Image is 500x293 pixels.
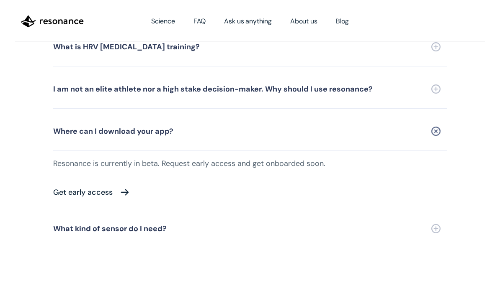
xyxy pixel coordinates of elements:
[53,189,113,196] div: Get early access
[53,112,447,151] a: Where can I download your app?
[215,10,281,33] a: Ask us anything
[53,127,173,135] div: Where can I download your app?
[142,10,184,33] a: Science
[53,209,447,248] a: What kind of sensor do I need?
[431,84,441,94] img: Expand FAQ section
[15,8,90,34] a: home
[53,85,373,93] div: I am not an elite athlete nor a high stake decision-maker. Why should I use resonance?
[431,224,441,233] img: Expand FAQ section
[53,70,447,109] a: I am not an elite athlete nor a high stake decision-maker. Why should I use resonance?
[53,225,167,232] div: What kind of sensor do I need?
[429,125,442,138] img: Expand FAQ section
[53,28,447,66] a: What is HRV [MEDICAL_DATA] training?
[120,186,130,198] img: Arrow pointing right
[184,10,215,33] a: FAQ
[281,10,327,33] a: About us
[327,10,358,33] a: Blog
[53,179,430,205] a: Get early access
[53,43,200,51] div: What is HRV [MEDICAL_DATA] training?
[53,150,430,177] p: Resonance is currently in beta. Request early access and get onboarded soon.
[431,42,441,51] img: Expand FAQ section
